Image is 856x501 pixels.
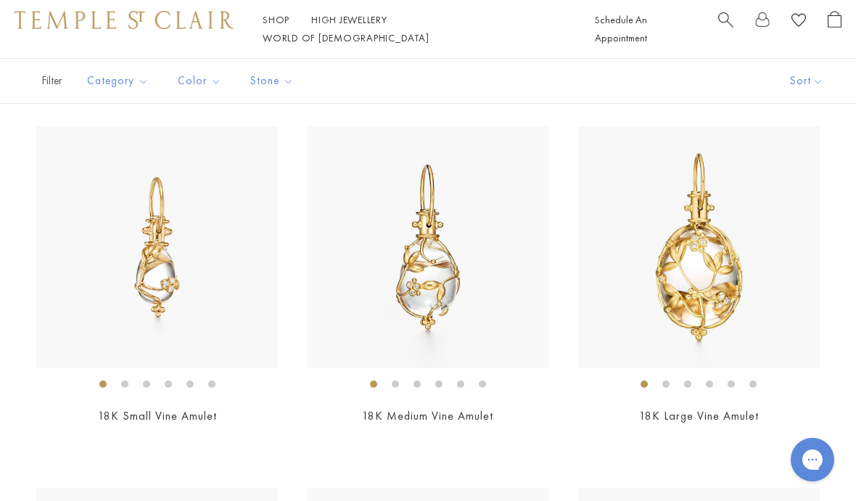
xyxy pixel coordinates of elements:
a: World of [DEMOGRAPHIC_DATA]World of [DEMOGRAPHIC_DATA] [263,31,429,44]
a: ShopShop [263,13,289,26]
span: Color [170,72,232,90]
nav: Main navigation [263,11,562,47]
button: Category [76,65,160,97]
span: Category [80,72,160,90]
button: Show sort by [757,59,856,103]
span: Stone [243,72,305,90]
img: Temple St. Clair [15,11,234,28]
a: 18K Large Vine Amulet [639,408,759,423]
img: P51816-E11VINE [578,126,820,368]
a: Open Shopping Bag [828,11,841,47]
button: Stone [239,65,305,97]
iframe: Gorgias live chat messenger [783,433,841,486]
a: Search [718,11,733,47]
img: P51816-E11VINE [307,126,548,368]
img: P51816-E11VINE [36,126,278,368]
a: Schedule An Appointment [595,13,647,44]
a: 18K Medium Vine Amulet [362,408,493,423]
a: 18K Small Vine Amulet [98,408,217,423]
a: View Wishlist [791,11,806,33]
button: Color [167,65,232,97]
a: High JewelleryHigh Jewellery [311,13,387,26]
